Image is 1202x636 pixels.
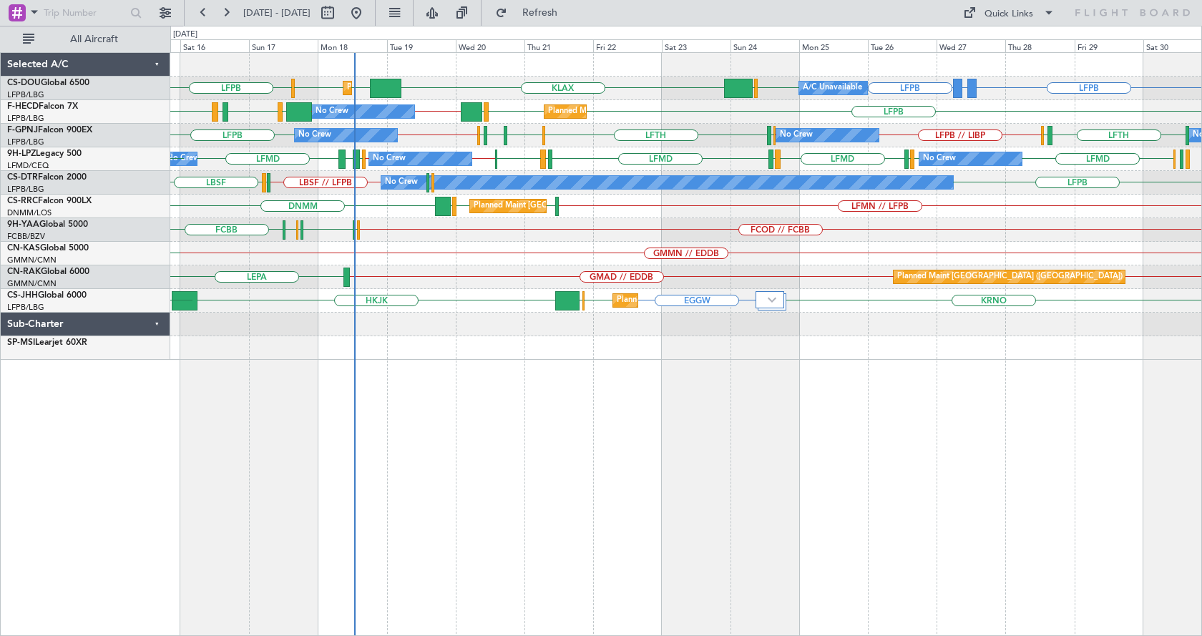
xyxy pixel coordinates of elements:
a: SP-MSILearjet 60XR [7,338,87,347]
a: LFPB/LBG [7,89,44,100]
button: Quick Links [956,1,1062,24]
div: No Crew [316,101,348,122]
div: No Crew [923,148,956,170]
div: A/C Unavailable [803,77,862,99]
span: 9H-YAA [7,220,39,229]
a: DNMM/LOS [7,207,52,218]
a: 9H-LPZLegacy 500 [7,150,82,158]
a: F-HECDFalcon 7X [7,102,78,111]
div: Wed 27 [937,39,1005,52]
a: CS-DTRFalcon 2000 [7,173,87,182]
span: F-HECD [7,102,39,111]
div: Tue 26 [868,39,937,52]
div: Sun 24 [731,39,799,52]
a: F-GPNJFalcon 900EX [7,126,92,134]
div: No Crew [385,172,418,193]
a: LFPB/LBG [7,137,44,147]
div: Tue 19 [387,39,456,52]
div: Planned Maint [GEOGRAPHIC_DATA] ([GEOGRAPHIC_DATA]) [474,195,699,217]
div: No Crew [298,124,331,146]
div: Planned Maint [GEOGRAPHIC_DATA] ([GEOGRAPHIC_DATA]) [347,77,572,99]
div: Fri 29 [1075,39,1143,52]
div: Sat 16 [180,39,249,52]
div: No Crew [780,124,813,146]
a: CS-DOUGlobal 6500 [7,79,89,87]
div: Thu 28 [1005,39,1074,52]
span: CS-DOU [7,79,41,87]
button: Refresh [489,1,575,24]
a: CS-RRCFalcon 900LX [7,197,92,205]
div: No Crew [167,148,200,170]
span: [DATE] - [DATE] [243,6,311,19]
span: CN-KAS [7,244,40,253]
span: CS-JHH [7,291,38,300]
div: Planned Maint [GEOGRAPHIC_DATA] ([GEOGRAPHIC_DATA]) [897,266,1123,288]
a: FCBB/BZV [7,231,45,242]
span: CS-RRC [7,197,38,205]
span: All Aircraft [37,34,151,44]
div: Wed 20 [456,39,524,52]
div: Sat 23 [662,39,731,52]
a: GMMN/CMN [7,255,57,265]
a: LFPB/LBG [7,184,44,195]
span: F-GPNJ [7,126,38,134]
a: GMMN/CMN [7,278,57,289]
span: Refresh [510,8,570,18]
a: LFPB/LBG [7,113,44,124]
a: LFMD/CEQ [7,160,49,171]
button: All Aircraft [16,28,155,51]
span: 9H-LPZ [7,150,36,158]
span: CS-DTR [7,173,38,182]
a: 9H-YAAGlobal 5000 [7,220,88,229]
input: Trip Number [44,2,126,24]
div: Planned Maint [GEOGRAPHIC_DATA] ([GEOGRAPHIC_DATA]) [617,290,842,311]
a: LFPB/LBG [7,302,44,313]
span: CN-RAK [7,268,41,276]
div: Sun 17 [249,39,318,52]
div: Thu 21 [524,39,593,52]
div: Mon 18 [318,39,386,52]
a: CN-RAKGlobal 6000 [7,268,89,276]
div: Planned Maint [GEOGRAPHIC_DATA] ([GEOGRAPHIC_DATA]) [548,101,773,122]
span: SP-MSI [7,338,35,347]
a: CS-JHHGlobal 6000 [7,291,87,300]
div: [DATE] [173,29,197,41]
div: Quick Links [984,7,1033,21]
img: arrow-gray.svg [768,297,776,303]
div: No Crew [373,148,406,170]
div: Fri 22 [593,39,662,52]
div: Mon 25 [799,39,868,52]
a: CN-KASGlobal 5000 [7,244,89,253]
